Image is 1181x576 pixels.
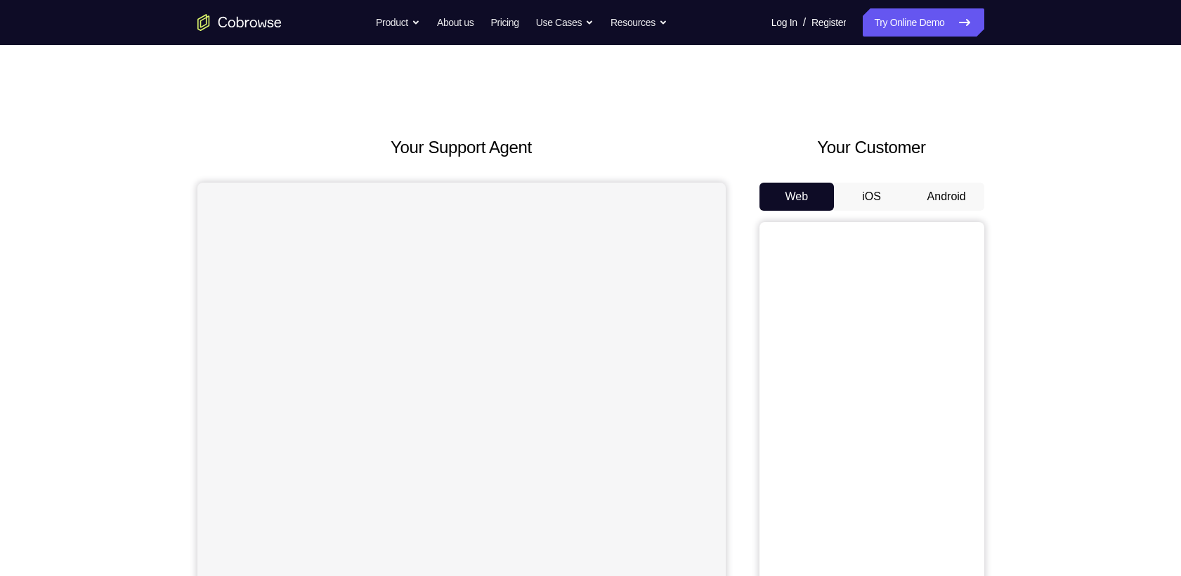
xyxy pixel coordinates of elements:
h2: Your Support Agent [197,135,726,160]
button: Resources [611,8,667,37]
a: Pricing [490,8,518,37]
h2: Your Customer [759,135,984,160]
button: Android [909,183,984,211]
button: Use Cases [536,8,594,37]
button: Web [759,183,835,211]
button: iOS [834,183,909,211]
a: About us [437,8,474,37]
span: / [803,14,806,31]
a: Log In [771,8,797,37]
button: Product [376,8,420,37]
a: Try Online Demo [863,8,984,37]
a: Register [811,8,846,37]
a: Go to the home page [197,14,282,31]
